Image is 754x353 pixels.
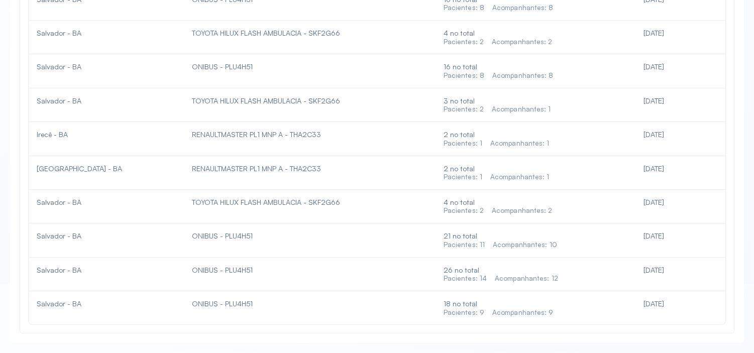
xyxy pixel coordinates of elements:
div: Salvador - BA [37,198,176,207]
div: 3 no total [444,96,627,113]
div: TOYOTA HILUX FLASH AMBULACIA - SKF2G66 [192,29,427,38]
div: [DATE] [643,266,717,275]
div: 2 no total [444,130,627,147]
div: Pacientes: 1 [444,173,482,181]
div: Acompanhantes: 2 [492,206,553,215]
div: 4 no total [444,198,627,215]
div: Pacientes: 2 [444,105,484,113]
div: ONIBUS - PLU4H51 [192,62,427,71]
div: Pacientes: 1 [444,139,482,148]
div: ONIBUS - PLU4H51 [192,266,427,275]
div: 18 no total [444,299,627,316]
div: TOYOTA HILUX FLASH AMBULACIA - SKF2G66 [192,198,427,207]
div: Acompanhantes: 12 [495,274,558,283]
div: [DATE] [643,29,717,38]
div: Pacientes: 2 [444,206,484,215]
div: Pacientes: 14 [444,274,487,283]
div: [GEOGRAPHIC_DATA] - BA [37,164,176,173]
div: Pacientes: 8 [444,71,484,80]
div: 16 no total [444,62,627,79]
div: ONIBUS - PLU4H51 [192,231,427,241]
div: Salvador - BA [37,96,176,105]
div: Irecê - BA [37,130,176,139]
div: Pacientes: 2 [444,38,484,46]
div: 2 no total [444,164,627,181]
div: Salvador - BA [37,29,176,38]
div: Salvador - BA [37,266,176,275]
div: 4 no total [444,29,627,46]
div: Acompanhantes: 10 [493,241,557,249]
div: Salvador - BA [37,299,176,308]
div: Acompanhantes: 1 [492,105,551,113]
div: Pacientes: 8 [444,4,484,12]
div: Salvador - BA [37,62,176,71]
div: [DATE] [643,130,717,139]
div: RENAULTMASTER PL1 MNP A - THA2C33 [192,164,427,173]
div: [DATE] [643,96,717,105]
div: [DATE] [643,164,717,173]
div: Acompanhantes: 9 [492,308,554,317]
div: ONIBUS - PLU4H51 [192,299,427,308]
div: [DATE] [643,299,717,308]
div: TOYOTA HILUX FLASH AMBULACIA - SKF2G66 [192,96,427,105]
div: Acompanhantes: 8 [492,71,554,80]
div: [DATE] [643,198,717,207]
div: Pacientes: 9 [444,308,484,317]
div: Acompanhantes: 1 [490,139,550,148]
div: [DATE] [643,231,717,241]
div: 21 no total [444,231,627,249]
div: Acompanhantes: 2 [492,38,553,46]
div: Pacientes: 11 [444,241,485,249]
div: RENAULTMASTER PL1 MNP A - THA2C33 [192,130,427,139]
div: Acompanhantes: 8 [492,4,554,12]
div: Acompanhantes: 1 [490,173,550,181]
div: [DATE] [643,62,717,71]
div: 26 no total [444,266,627,283]
div: Salvador - BA [37,231,176,241]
